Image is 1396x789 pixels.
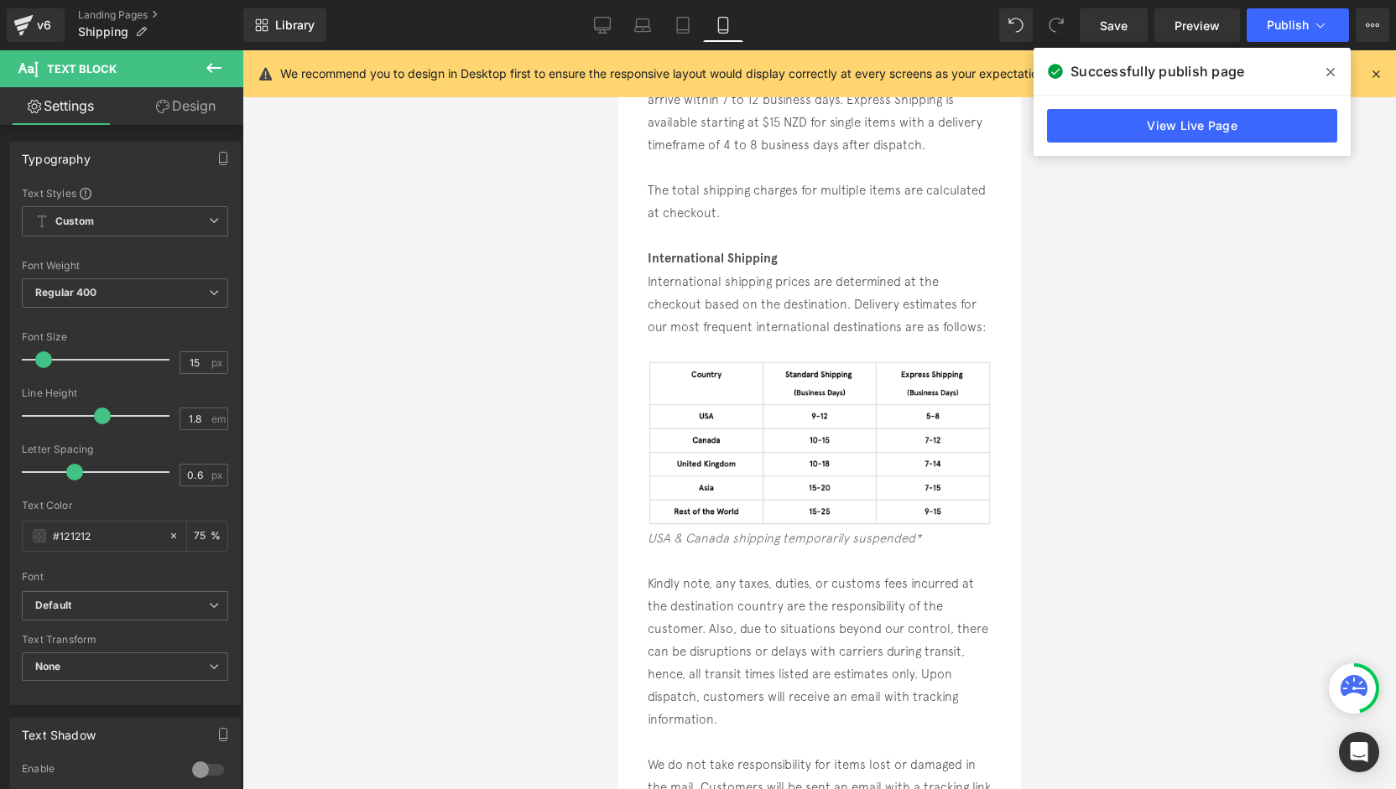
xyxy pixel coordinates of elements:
[22,260,228,272] div: Font Weight
[1247,8,1349,42] button: Publish
[243,8,326,42] a: New Library
[187,522,227,551] div: %
[1039,8,1073,42] button: Redo
[663,8,703,42] a: Tablet
[1339,732,1379,772] div: Open Intercom Messenger
[582,8,622,42] a: Desktop
[55,215,94,229] b: Custom
[999,8,1033,42] button: Undo
[78,8,243,22] a: Landing Pages
[275,18,315,33] span: Library
[34,14,55,36] div: v6
[29,707,372,766] span: We do not take responsibility for items lost or damaged in the mail. Customers will be sent an em...
[35,660,61,672] b: None
[29,480,303,495] i: USA & Canada shipping temporarily suspended*
[1100,17,1128,34] span: Save
[211,357,226,368] span: px
[622,8,663,42] a: Laptop
[29,224,367,283] span: International shipping prices are determined at the checkout based on the destination. Delivery e...
[47,62,117,75] span: Text Block
[53,527,160,545] input: Color
[22,186,228,200] div: Text Styles
[22,571,228,583] div: Font
[22,387,228,399] div: Line Height
[1175,17,1220,34] span: Preview
[22,500,228,511] div: Text Color
[22,331,228,343] div: Font Size
[29,132,367,169] span: The total shipping charges for multiple items are calculated at checkout.
[22,634,228,646] div: Text Transform
[1356,8,1389,42] button: More
[1047,109,1337,143] a: View Live Page
[280,65,1048,83] p: We recommend you to design in Desktop first to ensure the responsive layout would display correct...
[1070,61,1244,81] span: Successfully publish page
[35,599,71,613] i: Default
[211,413,226,424] span: em
[703,8,743,42] a: Mobile
[22,143,91,166] div: Typography
[22,444,228,455] div: Letter Spacing
[35,286,97,298] b: Regular 400
[78,25,128,39] span: Shipping
[1267,18,1309,32] span: Publish
[29,526,370,676] span: Kindly note, any taxes, duties, or customs fees incurred at the destination country are the respo...
[29,200,159,215] strong: International Shipping
[22,719,96,742] div: Text Shadow
[1154,8,1240,42] a: Preview
[22,762,175,780] div: Enable
[211,470,226,480] span: px
[125,87,247,125] a: Design
[7,8,65,42] a: v6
